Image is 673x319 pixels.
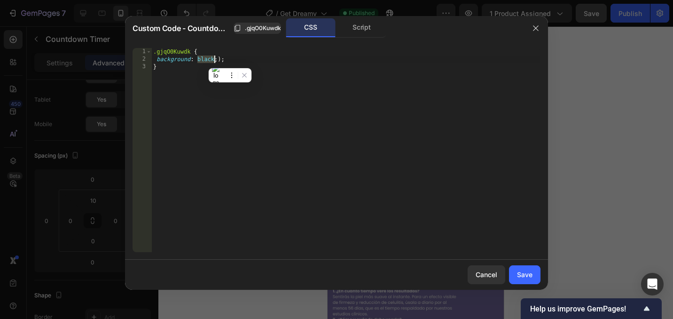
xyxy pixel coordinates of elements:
span: .gjqO0Kuwdk [245,24,281,32]
div: 02 [36,134,57,148]
div: Releasit COD Form & Upsells [54,109,141,119]
span: Help us improve GemPages! [530,304,641,313]
button: Save [509,265,540,284]
button: Show survey - Help us improve GemPages! [530,303,652,314]
div: 1 [133,48,152,56]
p: minutos [67,148,96,161]
div: Drop element here [69,181,119,188]
div: 2 [133,56,152,63]
button: Cancel [468,265,505,284]
p: horas [36,148,57,161]
div: 56 [67,134,96,148]
img: CKKYs5695_ICEAE=.webp [35,109,47,120]
button: .gjqO0Kuwdk [234,23,281,34]
div: Cancel [476,270,497,279]
button: Releasit COD Form & Upsells [28,103,149,126]
div: Open Intercom Messenger [641,273,664,295]
div: 19 [106,134,141,148]
div: CSS [286,18,336,37]
p: segundos [106,148,141,161]
div: Countdown Timer [12,116,63,125]
div: 3 [133,63,152,71]
div: Save [517,270,532,279]
span: Custom Code - Countdown Timer [133,23,230,34]
div: Script [337,18,386,37]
